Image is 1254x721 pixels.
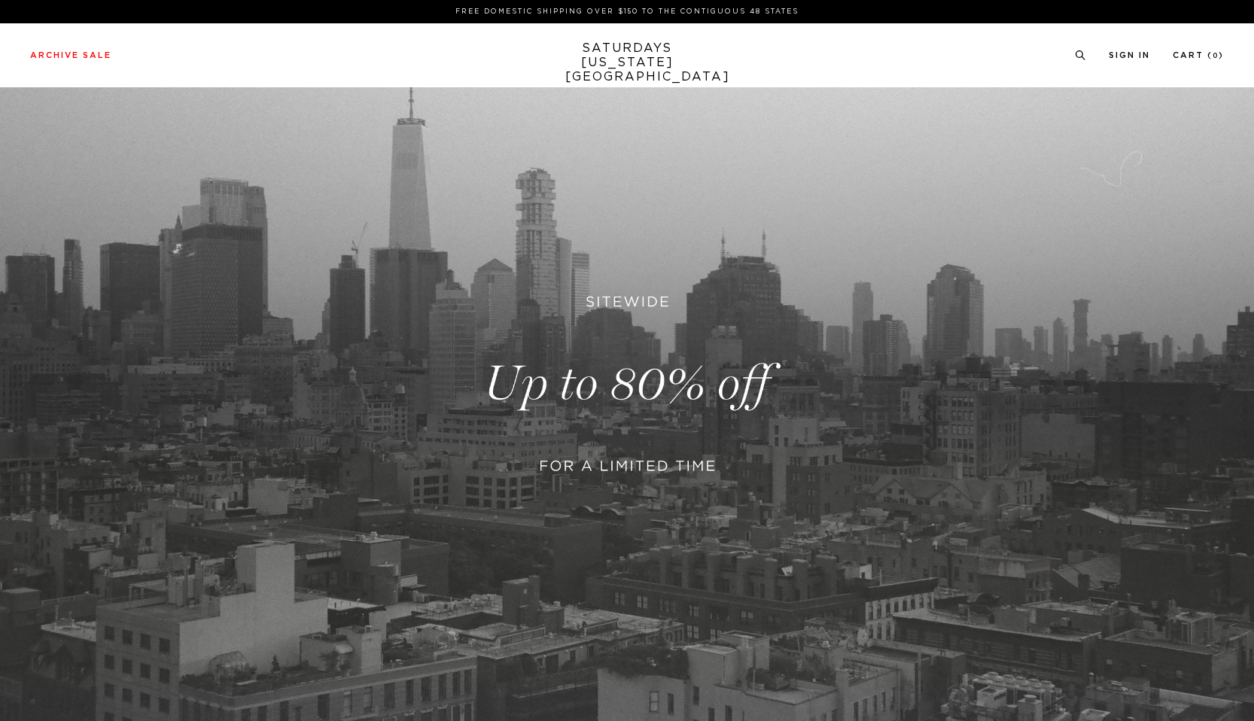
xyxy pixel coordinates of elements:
[1213,53,1219,59] small: 0
[30,51,111,59] a: Archive Sale
[1109,51,1150,59] a: Sign In
[36,6,1218,17] p: FREE DOMESTIC SHIPPING OVER $150 TO THE CONTIGUOUS 48 STATES
[565,41,689,84] a: SATURDAYS[US_STATE][GEOGRAPHIC_DATA]
[1173,51,1224,59] a: Cart (0)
